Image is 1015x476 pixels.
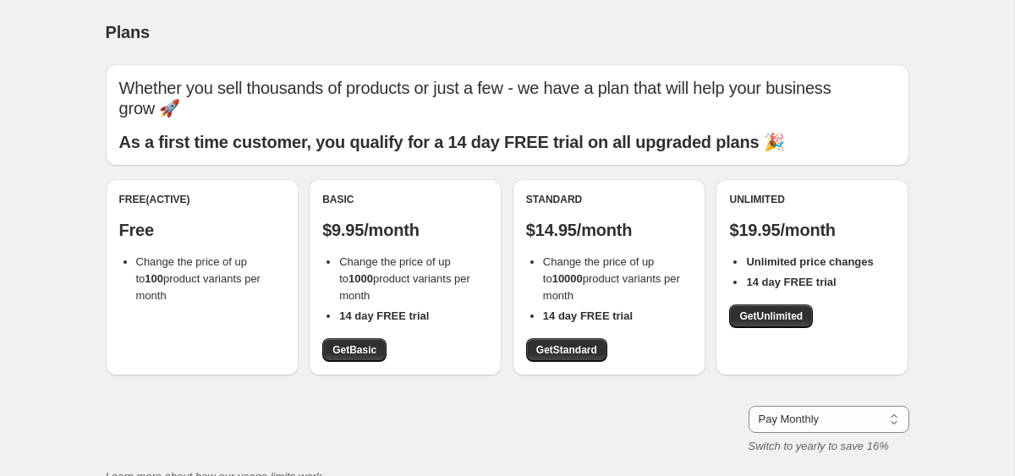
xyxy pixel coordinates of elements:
[729,193,895,206] div: Unlimited
[729,304,813,328] a: GetUnlimited
[119,133,785,151] b: As a first time customer, you qualify for a 14 day FREE trial on all upgraded plans 🎉
[322,338,387,362] a: GetBasic
[746,255,873,268] b: Unlimited price changes
[526,338,607,362] a: GetStandard
[749,440,889,452] i: Switch to yearly to save 16%
[339,255,470,302] span: Change the price of up to product variants per month
[348,272,373,285] b: 1000
[746,276,836,288] b: 14 day FREE trial
[145,272,163,285] b: 100
[729,220,895,240] p: $19.95/month
[332,343,376,357] span: Get Basic
[526,193,692,206] div: Standard
[739,309,803,323] span: Get Unlimited
[536,343,597,357] span: Get Standard
[552,272,583,285] b: 10000
[543,255,680,302] span: Change the price of up to product variants per month
[119,78,896,118] p: Whether you sell thousands of products or just a few - we have a plan that will help your busines...
[119,220,285,240] p: Free
[136,255,261,302] span: Change the price of up to product variants per month
[339,309,429,322] b: 14 day FREE trial
[322,193,488,206] div: Basic
[526,220,692,240] p: $14.95/month
[543,309,633,322] b: 14 day FREE trial
[119,193,285,206] div: Free (Active)
[322,220,488,240] p: $9.95/month
[106,23,150,41] span: Plans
